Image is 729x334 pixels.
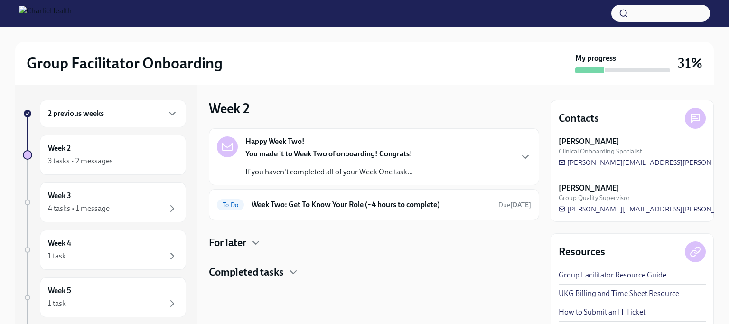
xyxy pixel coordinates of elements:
[40,100,186,127] div: 2 previous weeks
[209,236,246,250] h4: For later
[48,286,71,296] h6: Week 5
[23,230,186,270] a: Week 41 task
[209,265,284,279] h4: Completed tasks
[23,135,186,175] a: Week 23 tasks • 2 messages
[209,236,539,250] div: For later
[559,193,630,202] span: Group Quality Supervisor
[559,307,645,317] a: How to Submit an IT Ticket
[23,182,186,222] a: Week 34 tasks • 1 message
[217,201,244,209] span: To Do
[48,203,110,214] div: 4 tasks • 1 message
[48,156,113,166] div: 3 tasks • 2 messages
[559,288,679,299] a: UKG Billing and Time Sheet Resource
[559,183,619,193] strong: [PERSON_NAME]
[559,245,605,259] h4: Resources
[48,298,66,309] div: 1 task
[48,191,71,201] h6: Week 3
[559,147,642,156] span: Clinical Onboarding Specialist
[245,149,412,158] strong: You made it to Week Two of onboarding! Congrats!
[48,143,71,153] h6: Week 2
[23,277,186,317] a: Week 51 task
[27,54,223,73] h2: Group Facilitator Onboarding
[252,200,491,210] h6: Week Two: Get To Know Your Role (~4 hours to complete)
[575,53,616,64] strong: My progress
[217,197,531,212] a: To DoWeek Two: Get To Know Your Role (~4 hours to complete)Due[DATE]
[48,108,104,119] h6: 2 previous weeks
[19,6,72,21] img: CharlieHealth
[498,201,531,209] span: Due
[678,55,702,72] h3: 31%
[245,167,413,177] p: If you haven't completed all of your Week One task...
[559,111,599,125] h4: Contacts
[510,201,531,209] strong: [DATE]
[559,136,619,147] strong: [PERSON_NAME]
[559,270,666,280] a: Group Facilitator Resource Guide
[245,136,305,147] strong: Happy Week Two!
[48,238,71,248] h6: Week 4
[209,100,250,117] h3: Week 2
[209,265,539,279] div: Completed tasks
[48,251,66,261] div: 1 task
